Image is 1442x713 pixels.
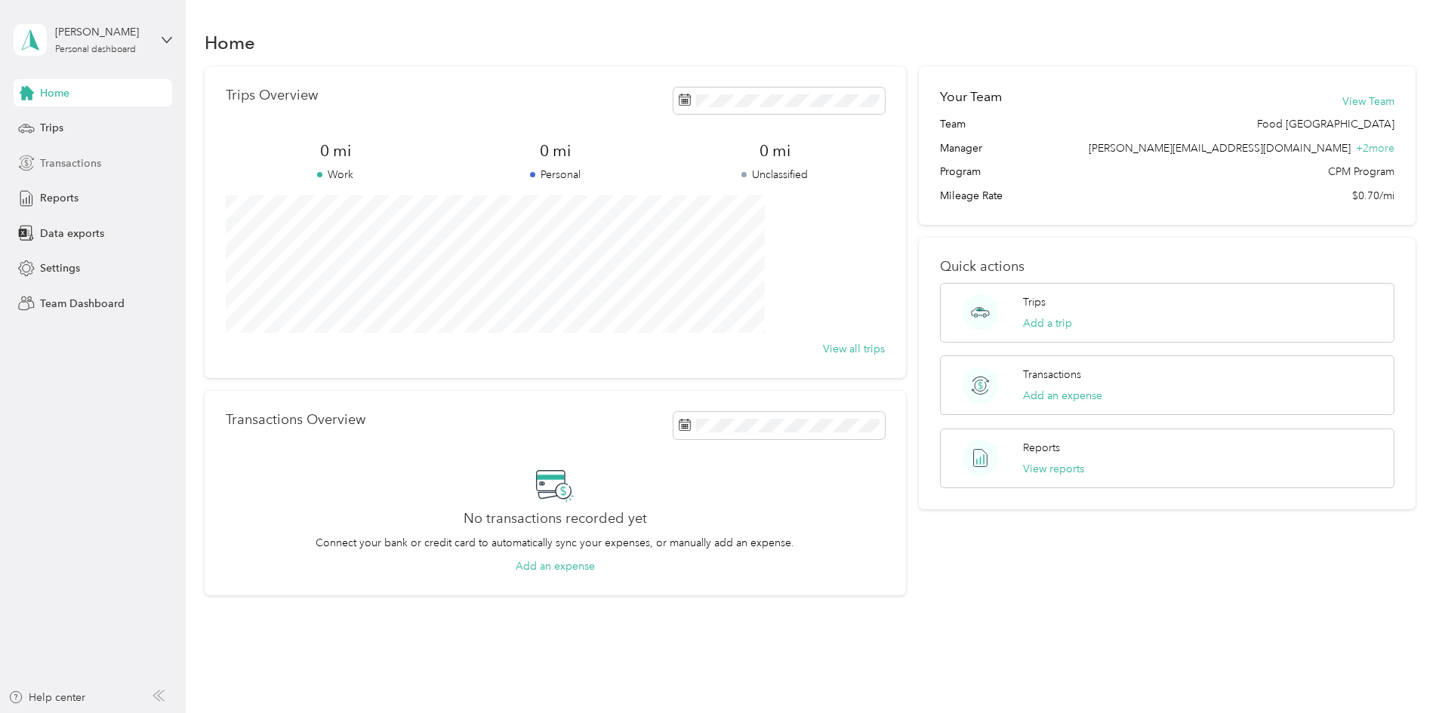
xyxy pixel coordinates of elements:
[940,116,966,132] span: Team
[516,558,595,574] button: Add an expense
[205,35,255,51] h1: Home
[1023,315,1072,331] button: Add a trip
[940,259,1394,275] p: Quick actions
[226,140,445,161] span: 0 mi
[940,164,981,180] span: Program
[464,511,647,527] h2: No transactions recorded yet
[40,190,79,206] span: Reports
[1328,164,1394,180] span: CPM Program
[55,24,149,40] div: [PERSON_NAME]
[940,88,1002,106] h2: Your Team
[1352,188,1394,204] span: $0.70/mi
[1356,142,1394,155] span: + 2 more
[823,341,885,357] button: View all trips
[665,167,885,183] p: Unclassified
[1023,367,1081,383] p: Transactions
[445,140,665,161] span: 0 mi
[316,535,794,551] p: Connect your bank or credit card to automatically sync your expenses, or manually add an expense.
[226,167,445,183] p: Work
[1023,294,1046,310] p: Trips
[1023,388,1102,404] button: Add an expense
[1023,461,1084,477] button: View reports
[8,690,85,705] button: Help center
[1023,440,1060,456] p: Reports
[40,120,63,136] span: Trips
[1257,116,1394,132] span: Food [GEOGRAPHIC_DATA]
[40,85,69,101] span: Home
[665,140,885,161] span: 0 mi
[55,45,136,54] div: Personal dashboard
[940,188,1003,204] span: Mileage Rate
[40,260,80,276] span: Settings
[226,412,365,428] p: Transactions Overview
[445,167,665,183] p: Personal
[940,140,982,156] span: Manager
[40,155,101,171] span: Transactions
[1357,628,1442,713] iframe: Everlance-gr Chat Button Frame
[1342,94,1394,109] button: View Team
[40,226,104,241] span: Data exports
[1089,142,1351,155] span: [PERSON_NAME][EMAIL_ADDRESS][DOMAIN_NAME]
[40,296,125,312] span: Team Dashboard
[226,88,318,103] p: Trips Overview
